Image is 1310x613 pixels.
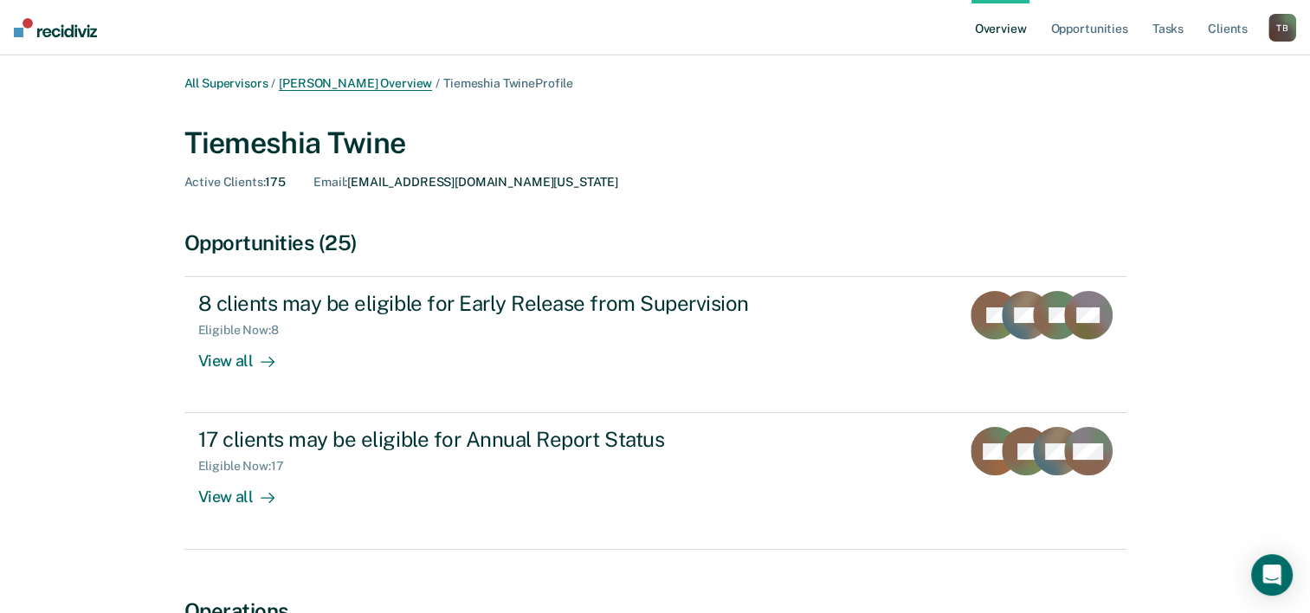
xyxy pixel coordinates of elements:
div: Tiemeshia Twine [184,126,1126,161]
div: T B [1268,14,1296,42]
div: 17 clients may be eligible for Annual Report Status [198,427,806,452]
div: 8 clients may be eligible for Early Release from Supervision [198,291,806,316]
div: Opportunities (25) [184,230,1126,255]
a: 17 clients may be eligible for Annual Report StatusEligible Now:17View all [184,413,1126,549]
div: [EMAIL_ADDRESS][DOMAIN_NAME][US_STATE] [313,175,618,190]
span: Active Clients : [184,175,266,189]
div: 175 [184,175,287,190]
span: / [268,76,279,90]
span: Tiemeshia Twine Profile [443,76,573,90]
button: TB [1268,14,1296,42]
div: Eligible Now : 8 [198,323,293,338]
img: Recidiviz [14,18,97,37]
a: All Supervisors [184,76,268,90]
div: View all [198,338,295,371]
a: 8 clients may be eligible for Early Release from SupervisionEligible Now:8View all [184,276,1126,413]
div: View all [198,474,295,507]
div: Open Intercom Messenger [1251,554,1293,596]
div: Eligible Now : 17 [198,459,298,474]
span: / [432,76,443,90]
a: [PERSON_NAME] Overview [279,76,432,91]
span: Email : [313,175,347,189]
